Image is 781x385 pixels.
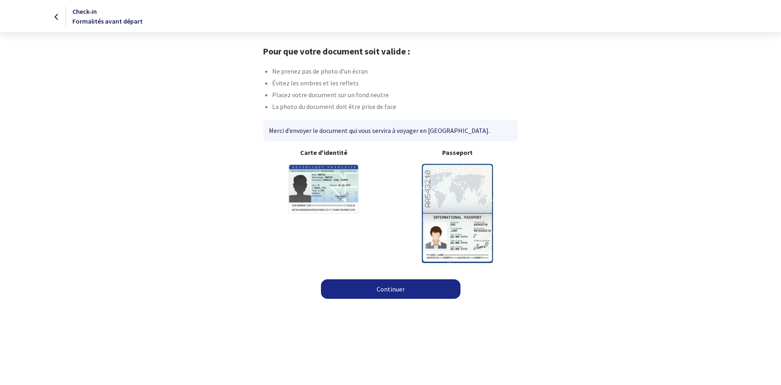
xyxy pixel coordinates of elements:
a: Continuer [321,279,460,299]
li: Placez votre document sur un fond neutre [272,90,518,102]
b: Carte d'identité [263,148,384,157]
li: La photo du document doit être prise de face [272,102,518,113]
img: illuCNI.svg [288,164,359,214]
h1: Pour que votre document soit valide : [263,46,518,57]
div: Merci d’envoyer le document qui vous servira à voyager en [GEOGRAPHIC_DATA]. [263,120,517,141]
li: Évitez les ombres et les reflets [272,78,518,90]
b: Passeport [397,148,518,157]
li: Ne prenez pas de photo d’un écran [272,66,518,78]
span: Check-in Formalités avant départ [72,7,143,25]
img: illuPasseport.svg [422,164,493,263]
